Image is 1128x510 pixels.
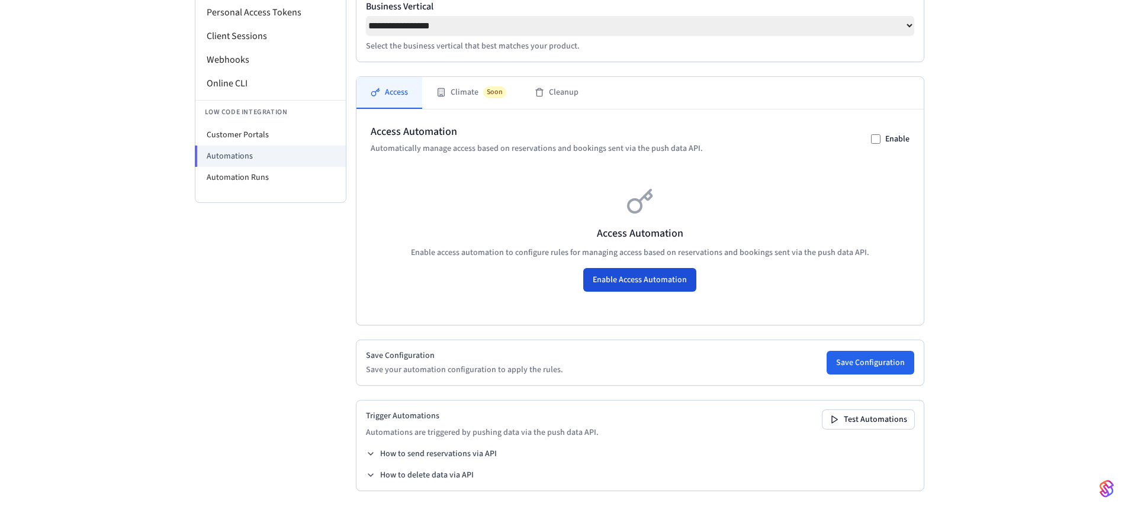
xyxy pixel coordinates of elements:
img: SeamLogoGradient.69752ec5.svg [1100,479,1114,498]
button: Save Configuration [827,351,914,375]
h2: Save Configuration [366,350,563,361]
li: Customer Portals [195,124,346,146]
p: Save your automation configuration to apply the rules. [366,364,563,376]
p: Select the business vertical that best matches your product. [366,40,914,52]
h3: Access Automation [371,225,910,242]
li: Online CLI [195,72,346,95]
span: Soon [483,86,506,98]
h2: Access Automation [371,124,703,140]
label: Enable [885,133,910,145]
li: Client Sessions [195,24,346,48]
p: Automations are triggered by pushing data via the push data API. [366,427,599,438]
p: Enable access automation to configure rules for managing access based on reservations and booking... [371,247,910,259]
li: Automations [195,146,346,167]
h2: Trigger Automations [366,410,599,422]
button: Test Automations [822,410,914,429]
button: Access [356,77,422,109]
li: Automation Runs [195,167,346,188]
button: Cleanup [520,77,593,109]
button: ClimateSoon [422,77,520,109]
li: Webhooks [195,48,346,72]
li: Personal Access Tokens [195,1,346,24]
button: How to delete data via API [366,469,474,481]
li: Low Code Integration [195,100,346,124]
button: Enable Access Automation [583,268,696,292]
p: Automatically manage access based on reservations and bookings sent via the push data API. [371,143,703,154]
button: How to send reservations via API [366,448,497,460]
